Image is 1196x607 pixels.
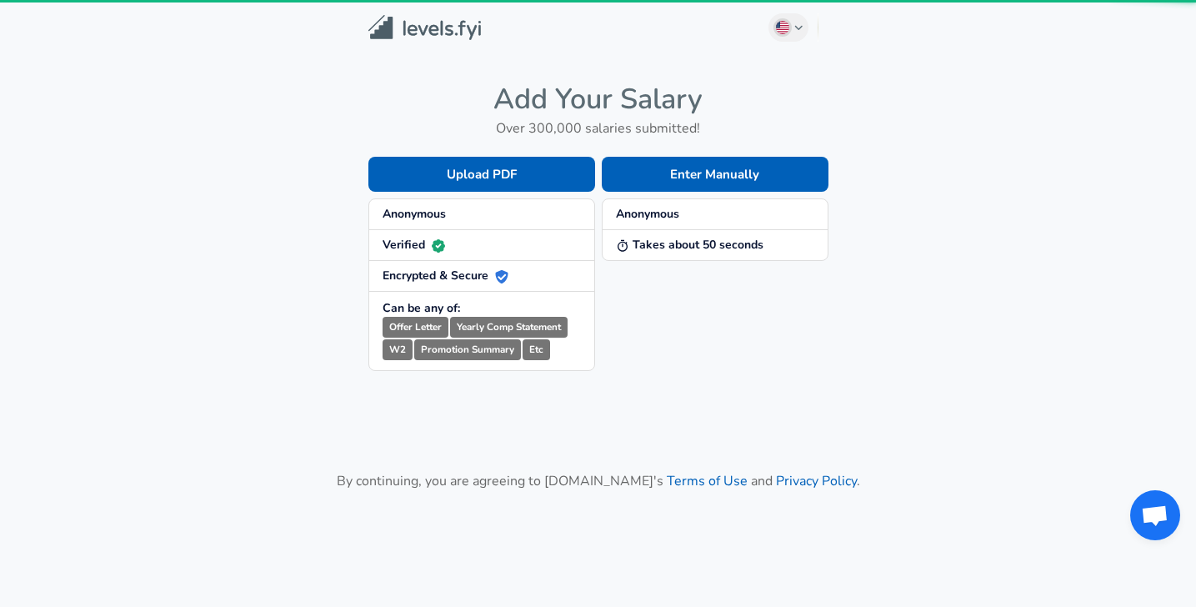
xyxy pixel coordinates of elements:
strong: Verified [383,237,445,253]
strong: Encrypted & Secure [383,268,508,283]
div: Open chat [1130,490,1180,540]
button: Enter Manually [602,157,828,192]
strong: Can be any of: [383,300,460,316]
img: English (US) [776,21,789,34]
small: Yearly Comp Statement [450,317,568,338]
small: Etc [523,339,550,360]
button: English (US) [768,13,808,42]
a: Privacy Policy [776,472,857,490]
h4: Add Your Salary [368,82,828,117]
small: Offer Letter [383,317,448,338]
strong: Takes about 50 seconds [616,237,763,253]
h6: Over 300,000 salaries submitted! [368,117,828,140]
a: Terms of Use [667,472,748,490]
button: Upload PDF [368,157,595,192]
img: Levels.fyi [368,15,481,41]
strong: Anonymous [616,206,679,222]
strong: Anonymous [383,206,446,222]
small: W2 [383,339,413,360]
small: Promotion Summary [414,339,521,360]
